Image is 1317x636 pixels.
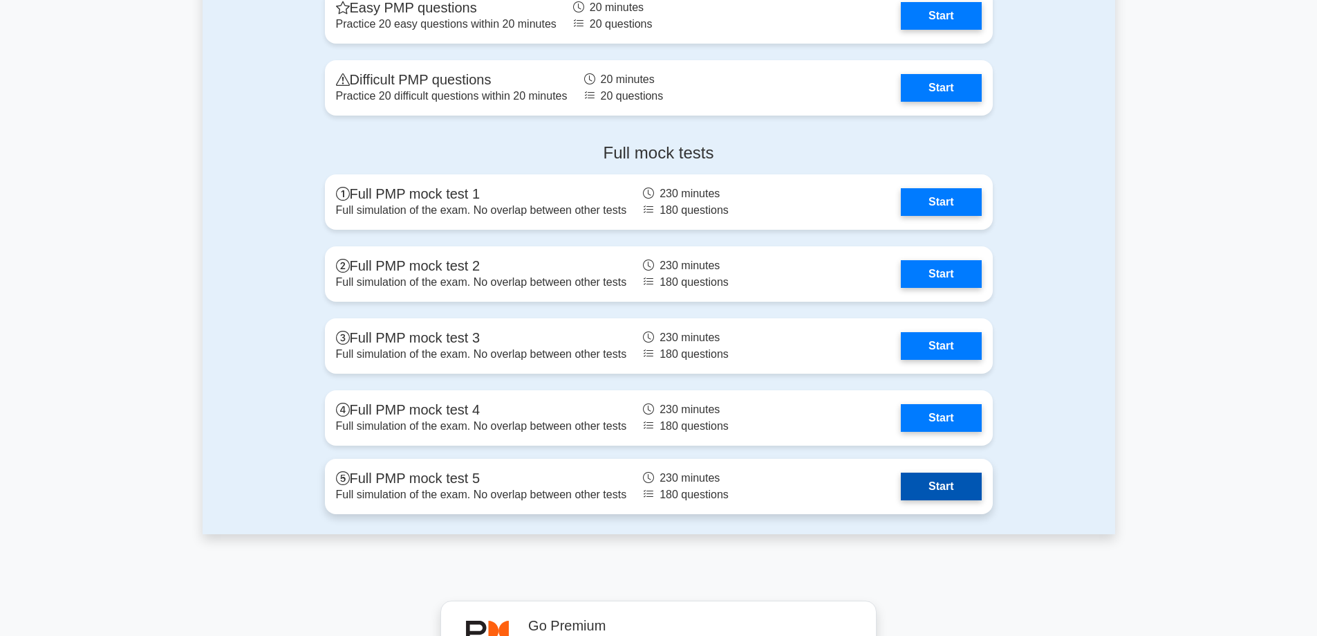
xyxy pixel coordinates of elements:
[901,260,981,288] a: Start
[901,473,981,500] a: Start
[901,404,981,432] a: Start
[901,74,981,102] a: Start
[901,2,981,30] a: Start
[325,143,993,163] h4: Full mock tests
[901,332,981,360] a: Start
[901,188,981,216] a: Start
